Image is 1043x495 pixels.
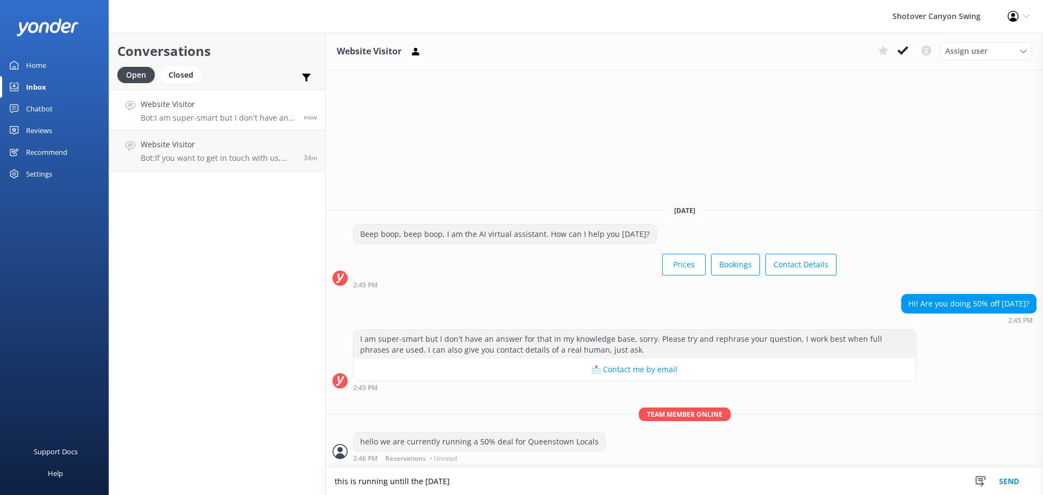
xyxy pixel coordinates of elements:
[639,408,731,421] span: Team member online
[353,384,916,391] div: Oct 14 2025 02:45pm (UTC +13:00) Pacific/Auckland
[109,90,325,130] a: Website VisitorBot:I am super-smart but I don't have an answer for that in my knowledge base, sor...
[711,254,760,275] button: Bookings
[901,316,1036,324] div: Oct 14 2025 02:45pm (UTC +13:00) Pacific/Auckland
[354,359,916,380] button: 📩 Contact me by email
[48,462,63,484] div: Help
[989,468,1029,495] button: Send
[353,282,378,289] strong: 2:45 PM
[34,441,78,462] div: Support Docs
[26,120,52,141] div: Reviews
[668,206,702,215] span: [DATE]
[160,67,202,83] div: Closed
[141,113,296,123] p: Bot: I am super-smart but I don't have an answer for that in my knowledge base, sorry. Please try...
[354,225,656,243] div: Beep boop, beep boop, I am the AI virtual assistant. How can I help you [DATE]?
[940,42,1032,60] div: Assign User
[304,153,317,162] span: Oct 14 2025 02:11pm (UTC +13:00) Pacific/Auckland
[26,76,46,98] div: Inbox
[26,163,52,185] div: Settings
[353,455,378,462] strong: 2:46 PM
[304,112,317,122] span: Oct 14 2025 02:45pm (UTC +13:00) Pacific/Auckland
[353,454,606,462] div: Oct 14 2025 02:46pm (UTC +13:00) Pacific/Auckland
[117,67,155,83] div: Open
[385,455,426,462] span: Reservations
[662,254,706,275] button: Prices
[141,139,296,151] h4: Website Visitor
[16,18,79,36] img: yonder-white-logo.png
[141,98,296,110] h4: Website Visitor
[26,54,46,76] div: Home
[902,295,1036,313] div: Hi! Are you doing 50% off [DATE]?
[117,41,317,61] h2: Conversations
[353,385,378,391] strong: 2:45 PM
[430,455,457,462] span: • Unread
[354,330,916,359] div: I am super-smart but I don't have an answer for that in my knowledge base, sorry. Please try and ...
[353,281,837,289] div: Oct 14 2025 02:45pm (UTC +13:00) Pacific/Auckland
[26,141,67,163] div: Recommend
[117,68,160,80] a: Open
[109,130,325,171] a: Website VisitorBot:If you want to get in touch with us, you can email [EMAIL_ADDRESS][DOMAIN_NAME...
[354,433,605,451] div: hello we are currently running a 50% deal for Queenstown Locals
[945,45,988,57] span: Assign user
[337,45,401,59] h3: Website Visitor
[141,153,296,163] p: Bot: If you want to get in touch with us, you can email [EMAIL_ADDRESS][DOMAIN_NAME] or give us a...
[765,254,837,275] button: Contact Details
[326,468,1043,495] textarea: this is running untill the [DATE]
[26,98,53,120] div: Chatbot
[1008,317,1033,324] strong: 2:45 PM
[160,68,207,80] a: Closed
